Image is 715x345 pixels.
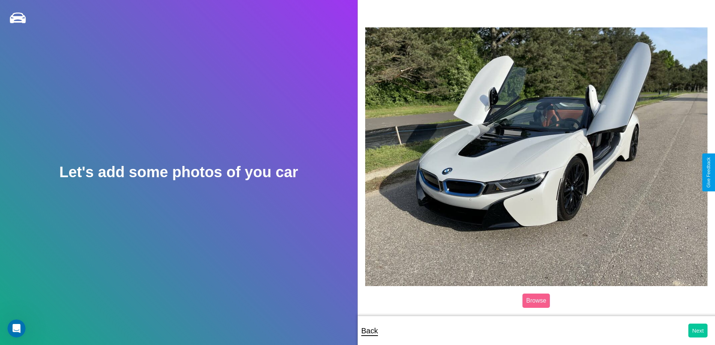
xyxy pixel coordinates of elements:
img: posted [365,27,708,286]
p: Back [361,324,378,337]
iframe: Intercom live chat [8,319,26,337]
h2: Let's add some photos of you car [59,164,298,181]
label: Browse [522,294,550,308]
button: Next [688,324,707,337]
div: Give Feedback [706,157,711,188]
